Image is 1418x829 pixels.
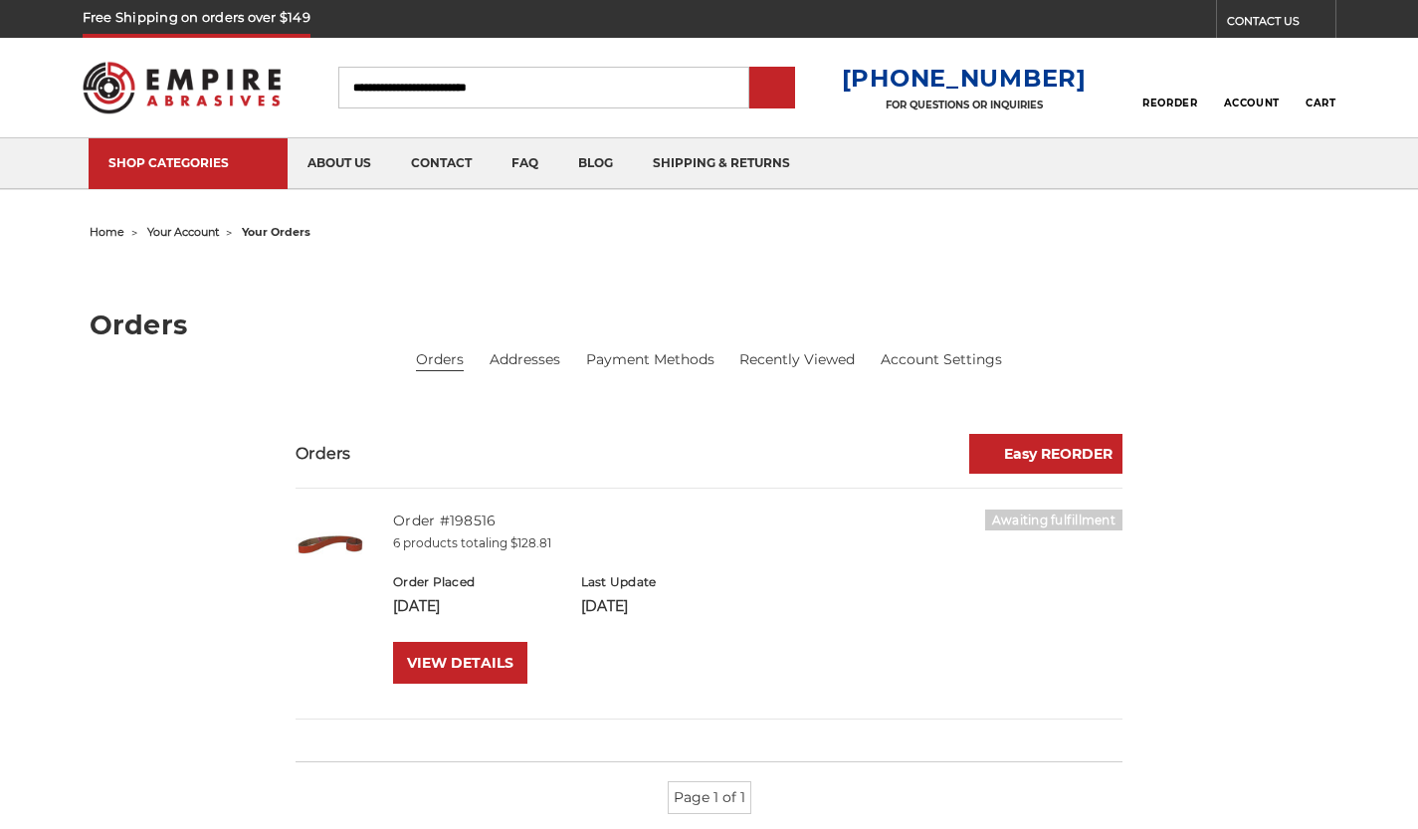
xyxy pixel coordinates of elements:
a: Recently Viewed [739,349,855,370]
a: Order #198516 [393,512,496,529]
span: Account [1224,97,1280,109]
a: home [90,225,124,239]
img: 1-1/2" x 30" Sanding Belt - Ceramic [296,510,365,579]
a: Payment Methods [586,349,714,370]
a: your account [147,225,219,239]
a: Easy REORDER [969,434,1122,474]
a: Reorder [1142,66,1197,108]
a: Addresses [490,349,560,370]
span: your orders [242,225,310,239]
h6: Last Update [581,573,747,591]
a: VIEW DETAILS [393,642,527,684]
a: faq [492,138,558,189]
input: Submit [752,69,792,108]
p: 6 products totaling $128.81 [393,534,1122,552]
img: Empire Abrasives [83,49,282,126]
a: about us [288,138,391,189]
a: CONTACT US [1227,10,1335,38]
span: [DATE] [581,597,628,615]
div: SHOP CATEGORIES [108,155,268,170]
span: Cart [1306,97,1335,109]
a: shipping & returns [633,138,810,189]
a: [PHONE_NUMBER] [842,64,1087,93]
a: contact [391,138,492,189]
span: Reorder [1142,97,1197,109]
p: FOR QUESTIONS OR INQUIRIES [842,99,1087,111]
h1: Orders [90,311,1329,338]
li: Page 1 of 1 [668,781,751,814]
h6: Order Placed [393,573,559,591]
li: Orders [416,349,464,371]
h3: Orders [296,442,351,466]
a: Account Settings [881,349,1002,370]
span: [DATE] [393,597,440,615]
a: Cart [1306,66,1335,109]
a: blog [558,138,633,189]
h6: Awaiting fulfillment [985,510,1122,530]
